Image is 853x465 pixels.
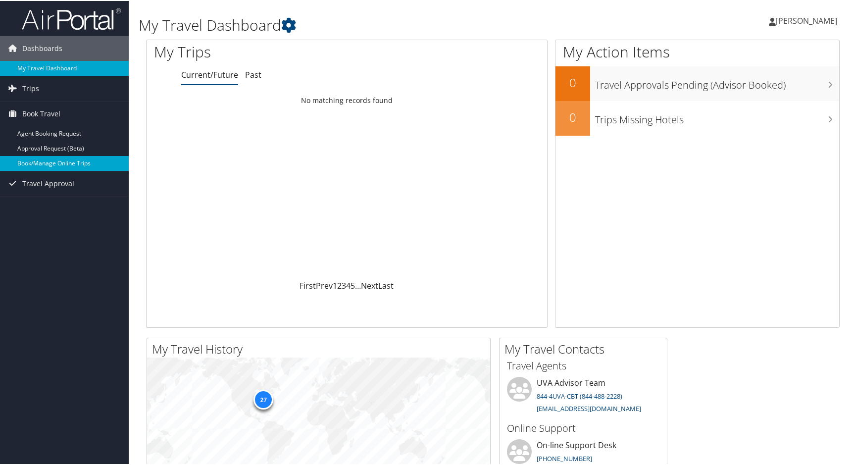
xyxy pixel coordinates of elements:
h3: Trips Missing Hotels [595,107,839,126]
a: First [300,279,316,290]
h2: My Travel Contacts [504,340,667,357]
h1: My Travel Dashboard [139,14,611,35]
h3: Travel Approvals Pending (Advisor Booked) [595,72,839,91]
a: Prev [316,279,333,290]
span: Travel Approval [22,170,74,195]
a: Next [361,279,378,290]
td: No matching records found [147,91,547,108]
span: Dashboards [22,35,62,60]
span: … [355,279,361,290]
a: Current/Future [181,68,238,79]
span: Trips [22,75,39,100]
a: 844-4UVA-CBT (844-488-2228) [537,391,622,400]
span: [PERSON_NAME] [776,14,837,25]
a: 2 [337,279,342,290]
h3: Travel Agents [507,358,659,372]
a: Last [378,279,394,290]
a: 0Trips Missing Hotels [555,100,839,135]
a: [PHONE_NUMBER] [537,453,592,462]
h2: 0 [555,73,590,90]
h2: My Travel History [152,340,490,357]
a: 5 [351,279,355,290]
a: 1 [333,279,337,290]
a: 3 [342,279,346,290]
a: Past [245,68,261,79]
a: 0Travel Approvals Pending (Advisor Booked) [555,65,839,100]
h2: 0 [555,108,590,125]
h3: Online Support [507,420,659,434]
h1: My Trips [154,41,373,61]
a: [EMAIL_ADDRESS][DOMAIN_NAME] [537,403,641,412]
li: UVA Advisor Team [502,376,664,416]
h1: My Action Items [555,41,839,61]
a: [PERSON_NAME] [769,5,847,35]
a: 4 [346,279,351,290]
img: airportal-logo.png [22,6,121,30]
div: 27 [253,389,273,409]
span: Book Travel [22,101,60,125]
